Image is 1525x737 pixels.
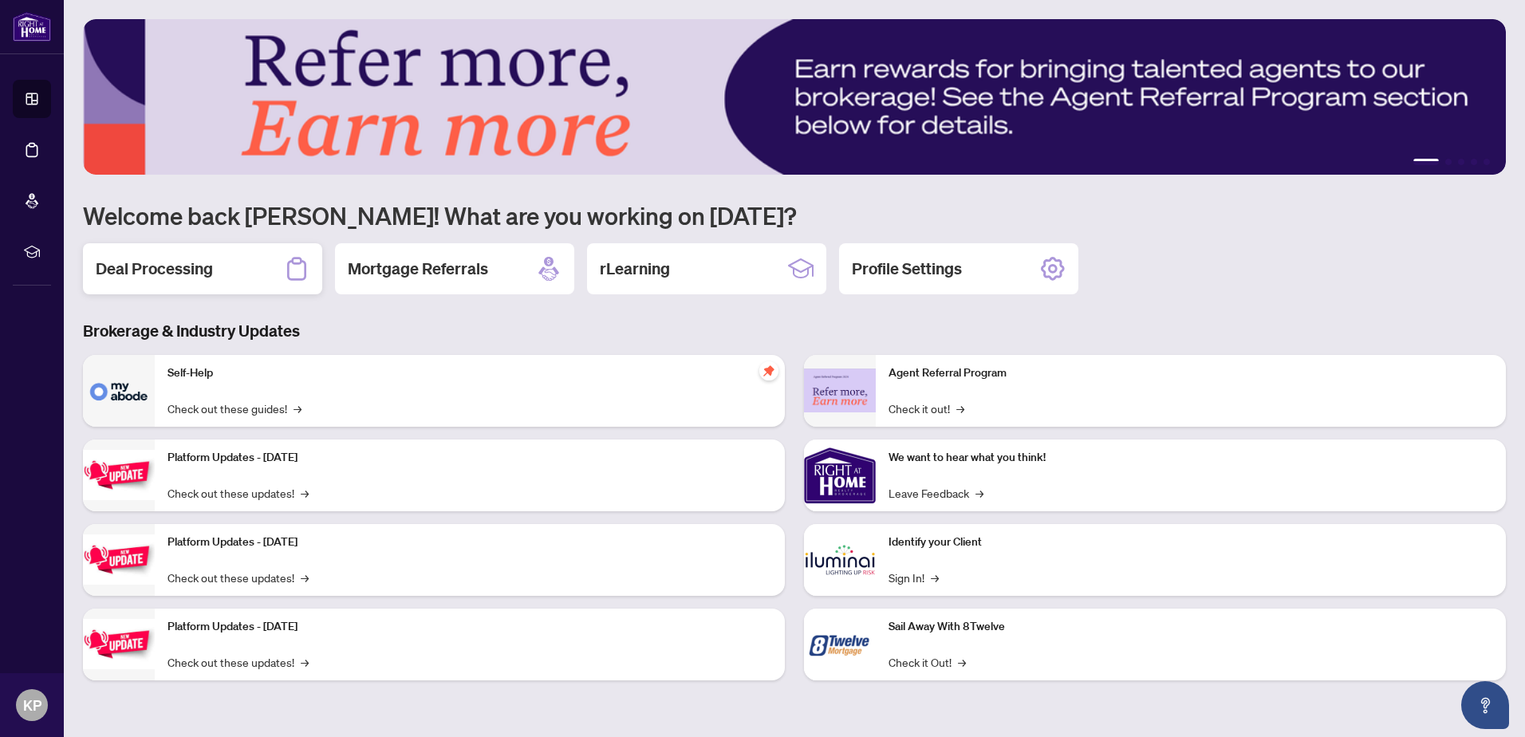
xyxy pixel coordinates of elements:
[956,400,964,417] span: →
[975,484,983,502] span: →
[83,19,1506,175] img: Slide 0
[889,569,939,586] a: Sign In!→
[889,484,983,502] a: Leave Feedback→
[301,484,309,502] span: →
[1484,159,1490,165] button: 5
[348,258,488,280] h2: Mortgage Referrals
[167,365,772,382] p: Self-Help
[83,200,1506,231] h1: Welcome back [PERSON_NAME]! What are you working on [DATE]?
[804,609,876,680] img: Sail Away With 8Twelve
[889,534,1493,551] p: Identify your Client
[167,534,772,551] p: Platform Updates - [DATE]
[889,365,1493,382] p: Agent Referral Program
[1458,159,1464,165] button: 3
[1471,159,1477,165] button: 4
[83,355,155,427] img: Self-Help
[83,320,1506,342] h3: Brokerage & Industry Updates
[167,569,309,586] a: Check out these updates!→
[167,449,772,467] p: Platform Updates - [DATE]
[167,484,309,502] a: Check out these updates!→
[889,400,964,417] a: Check it out!→
[804,368,876,412] img: Agent Referral Program
[301,569,309,586] span: →
[931,569,939,586] span: →
[294,400,301,417] span: →
[804,439,876,511] img: We want to hear what you think!
[958,653,966,671] span: →
[13,12,51,41] img: logo
[83,619,155,669] img: Platform Updates - June 23, 2025
[301,653,309,671] span: →
[83,534,155,585] img: Platform Updates - July 8, 2025
[804,524,876,596] img: Identify your Client
[1445,159,1452,165] button: 2
[600,258,670,280] h2: rLearning
[889,449,1493,467] p: We want to hear what you think!
[167,618,772,636] p: Platform Updates - [DATE]
[852,258,962,280] h2: Profile Settings
[759,361,778,380] span: pushpin
[889,618,1493,636] p: Sail Away With 8Twelve
[889,653,966,671] a: Check it Out!→
[96,258,213,280] h2: Deal Processing
[83,450,155,500] img: Platform Updates - July 21, 2025
[1461,681,1509,729] button: Open asap
[1413,159,1439,165] button: 1
[167,400,301,417] a: Check out these guides!→
[167,653,309,671] a: Check out these updates!→
[23,694,41,716] span: KP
